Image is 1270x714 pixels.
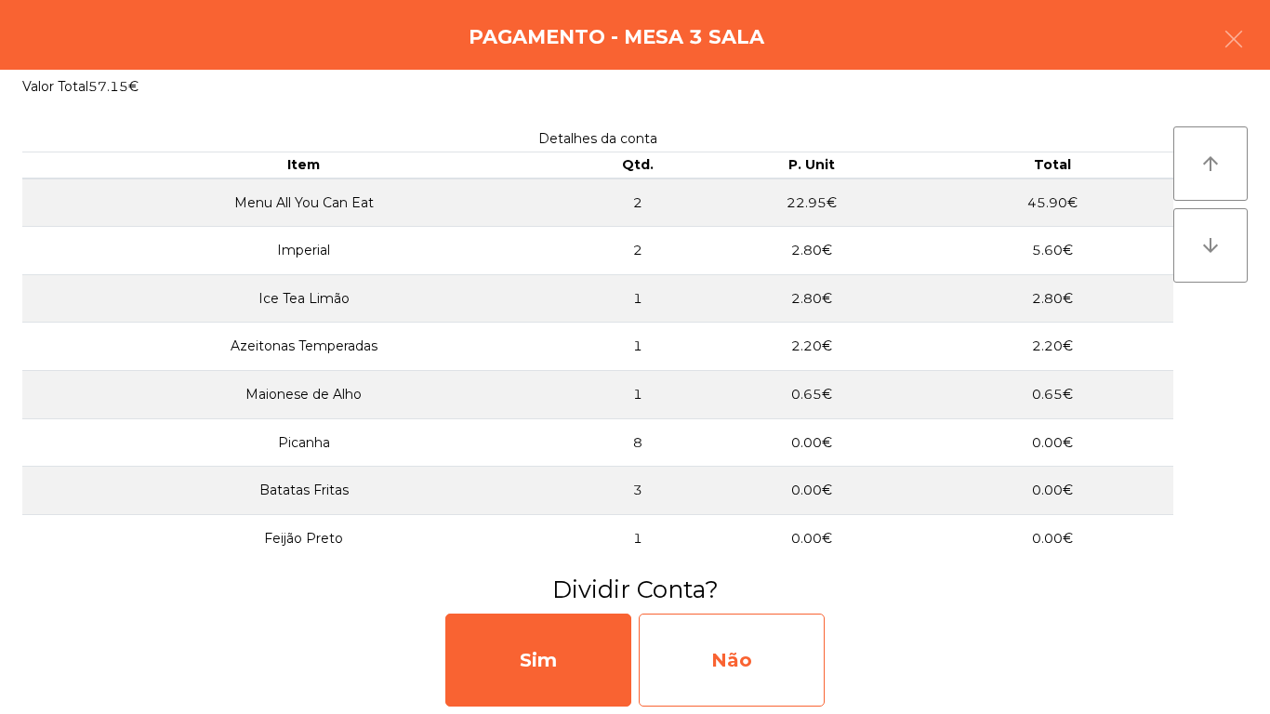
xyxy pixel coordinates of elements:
td: 1 [586,514,691,562]
th: Item [22,152,586,178]
h4: Pagamento - Mesa 3 Sala [469,23,764,51]
th: Qtd. [586,152,691,178]
button: arrow_downward [1173,208,1248,283]
td: 1 [586,323,691,371]
h3: Dividir Conta? [14,573,1256,606]
button: arrow_upward [1173,126,1248,201]
td: 2 [586,227,691,275]
td: 1 [586,274,691,323]
div: Sim [445,614,631,707]
i: arrow_downward [1199,234,1222,257]
td: Batatas Fritas [22,467,586,515]
span: Detalhes da conta [538,130,657,147]
td: Imperial [22,227,586,275]
td: 0.65€ [932,371,1173,419]
td: Menu All You Can Eat [22,178,586,227]
td: 0.00€ [691,467,933,515]
td: 0.00€ [932,418,1173,467]
th: P. Unit [691,152,933,178]
td: Picanha [22,418,586,467]
td: 2.80€ [691,274,933,323]
span: 57.15€ [88,78,139,95]
td: 5.60€ [932,227,1173,275]
div: Não [639,614,825,707]
td: 0.00€ [932,467,1173,515]
td: 2.20€ [691,323,933,371]
td: 0.00€ [691,514,933,562]
td: Maionese de Alho [22,371,586,419]
td: 2.80€ [691,227,933,275]
td: 0.00€ [932,514,1173,562]
th: Total [932,152,1173,178]
td: 2.20€ [932,323,1173,371]
td: 22.95€ [691,178,933,227]
td: Azeitonas Temperadas [22,323,586,371]
td: 8 [586,418,691,467]
td: 45.90€ [932,178,1173,227]
i: arrow_upward [1199,152,1222,175]
td: 1 [586,371,691,419]
td: 2.80€ [932,274,1173,323]
span: Valor Total [22,78,88,95]
td: Ice Tea Limão [22,274,586,323]
td: Feijão Preto [22,514,586,562]
td: 0.65€ [691,371,933,419]
td: 2 [586,178,691,227]
td: 3 [586,467,691,515]
td: 0.00€ [691,418,933,467]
